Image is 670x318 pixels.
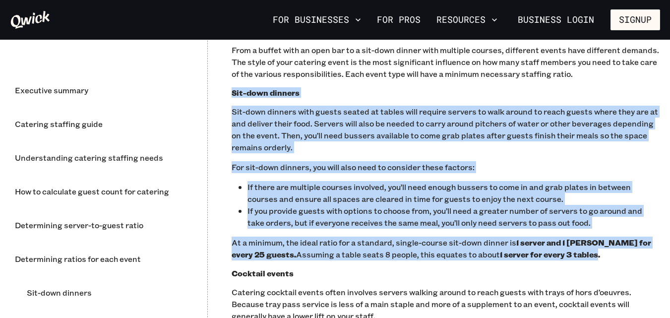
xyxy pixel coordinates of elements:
li: How to calculate guest count for catering [10,179,183,204]
b: Cocktail events [232,268,294,278]
b: Sit-down dinners [232,87,300,98]
li: Sit-down dinners [22,280,183,306]
li: Executive summary [10,77,183,103]
p: At a minimum, the ideal ratio for a standard, single-course sit-down dinner is Assuming a table s... [232,237,660,260]
p: Sit-down dinners with guests seated at tables will require servers to walk around to reach guests... [232,106,660,153]
button: For Businesses [269,11,365,28]
p: From a buffet with an open bar to a sit-down dinner with multiple courses, different events have ... [232,44,660,80]
li: Catering staffing guide [10,111,183,137]
button: Signup [610,9,660,30]
p: For sit-down dinners, you will also need to consider these factors: [232,161,660,173]
li: Understanding catering staffing needs [10,145,183,171]
li: Determining ratios for each event [10,246,183,272]
p: If there are multiple courses involved, you’ll need enough bussers to come in and grab plates in ... [247,181,660,205]
a: Business Login [509,9,603,30]
li: Determining server-to-guest ratio [10,212,183,238]
p: If you provide guests with options to choose from, you’ll need a greater number of servers to go ... [247,205,660,229]
button: Resources [432,11,501,28]
b: 1 server for every 3 tables. [500,249,600,259]
a: For Pros [373,11,425,28]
